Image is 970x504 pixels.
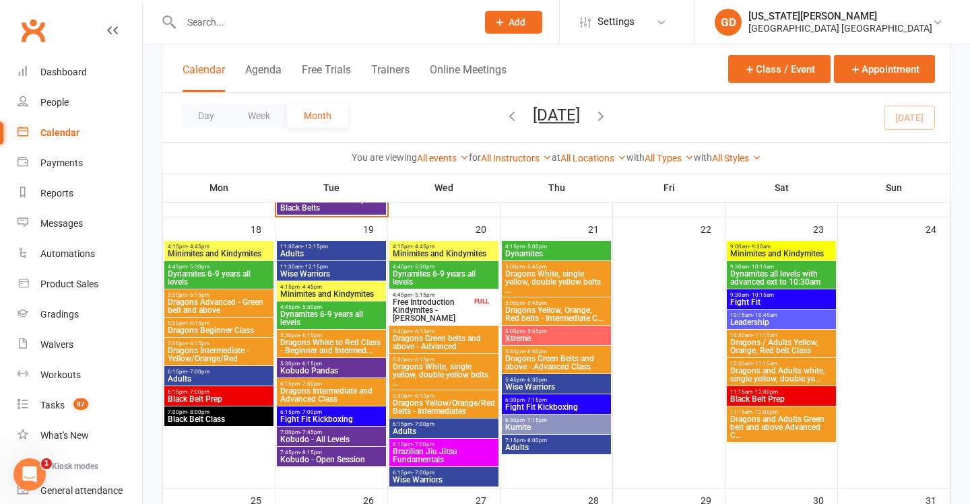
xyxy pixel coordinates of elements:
span: - 5:30pm [412,264,434,270]
span: - 5:30pm [300,304,322,310]
div: Calendar [40,127,79,138]
div: Product Sales [40,279,98,289]
strong: You are viewing [352,152,417,163]
span: - 4:45pm [412,244,434,250]
div: Dashboard [40,67,87,77]
span: Adults [392,427,496,435]
span: - 5:00pm [525,244,547,250]
span: Dragons White, single yellow, double yellow belts ... [392,363,496,387]
a: All Styles [712,153,761,164]
span: Wise Warriors [280,270,383,278]
th: Sun [838,174,950,202]
span: 5:00pm [505,328,608,334]
span: - 6:15pm [412,328,434,334]
span: Dragons and Adults white, single yellow, double ye... [730,367,833,383]
span: - 6:15pm [187,340,209,347]
span: 10:15am [730,312,833,318]
span: 5:00pm [505,264,608,270]
span: 7:45pm [280,449,383,456]
a: Clubworx [16,13,50,47]
span: - 12:15pm [302,244,328,250]
span: - 5:15pm [412,292,434,298]
th: Wed [388,174,500,202]
a: All Types [645,153,694,164]
strong: with [626,152,645,163]
span: Dynamites 6-9 years all levels [280,310,383,326]
a: All Instructors [481,153,552,164]
div: 22 [701,217,725,240]
span: - 6:15pm [412,393,434,399]
a: Dashboard [18,57,142,87]
span: Wise Warriors [505,383,608,391]
div: Tasks [40,400,65,410]
div: [GEOGRAPHIC_DATA] [GEOGRAPHIC_DATA] [748,22,932,34]
button: Month [287,104,348,128]
span: 10:30am [730,361,833,367]
div: 21 [588,217,612,240]
div: 23 [813,217,837,240]
span: - 7:00pm [300,409,322,415]
span: Black Belt Prep [730,395,833,403]
span: 5:45pm [505,377,608,383]
span: Kobudo - Open Session [280,456,383,464]
span: 4:15pm [280,284,383,290]
span: Kumite [505,423,608,431]
button: Free Trials [302,63,351,92]
span: 5:30pm [280,332,383,338]
span: Dragons Beginner Class [167,326,271,334]
div: GD [715,9,742,36]
span: Xtreme [505,334,608,343]
th: Sat [725,174,838,202]
th: Fri [613,174,725,202]
span: Black Belt Class [167,415,271,423]
button: Class / Event [728,55,831,83]
div: People [40,97,69,108]
span: 9:30am [730,264,833,270]
button: Week [231,104,287,128]
span: 1 [41,458,52,469]
span: - 6:15pm [300,332,322,338]
span: - 7:00pm [412,470,434,476]
span: Dynamites [505,250,608,258]
span: 5:30pm [167,320,271,326]
span: 4:15pm [392,244,496,250]
span: 6:15pm [280,409,383,415]
span: Adults [280,250,383,258]
span: - 6:30pm [525,349,547,355]
span: - 5:30pm [187,264,209,270]
span: 7:15pm [505,437,608,443]
span: Brazilian Jiu Jitsu Fundamentals [392,447,496,464]
span: Dragons Green belts and above - Advanced [392,334,496,351]
a: Payments [18,148,142,178]
div: 19 [363,217,387,240]
button: Appointment [834,55,935,83]
span: - 7:15pm [525,397,547,403]
span: - 8:00pm [525,437,547,443]
span: - 6:15pm [187,320,209,326]
span: Dragons Intermediate and Advanced Class [280,387,383,403]
a: Reports [18,178,142,209]
span: - 10:45am [752,312,777,318]
span: Adults [505,443,608,452]
span: Dynamites 6-9 years all levels [392,270,496,286]
span: Leadership [730,318,833,326]
span: - 7:00pm [187,389,209,395]
span: 5:30pm [280,361,383,367]
a: Waivers [18,330,142,360]
strong: with [694,152,712,163]
span: 7:00pm [167,409,271,415]
span: 5:30pm [167,292,271,298]
span: Dragons Intermediate - Yellow/Orange/Red [167,347,271,363]
span: Dynamites all levels with advanced ext to 10:30am [730,270,833,286]
span: 4:15pm [167,244,271,250]
span: - 9:30am [749,244,771,250]
a: Product Sales [18,269,142,299]
span: - 7:00pm [412,421,434,427]
button: Add [485,11,542,34]
a: Gradings [18,299,142,330]
span: - 5:45pm [525,264,547,270]
span: 5:30pm [167,340,271,347]
span: Adults [167,375,271,383]
div: Gradings [40,309,79,320]
span: 11:30am [280,244,383,250]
